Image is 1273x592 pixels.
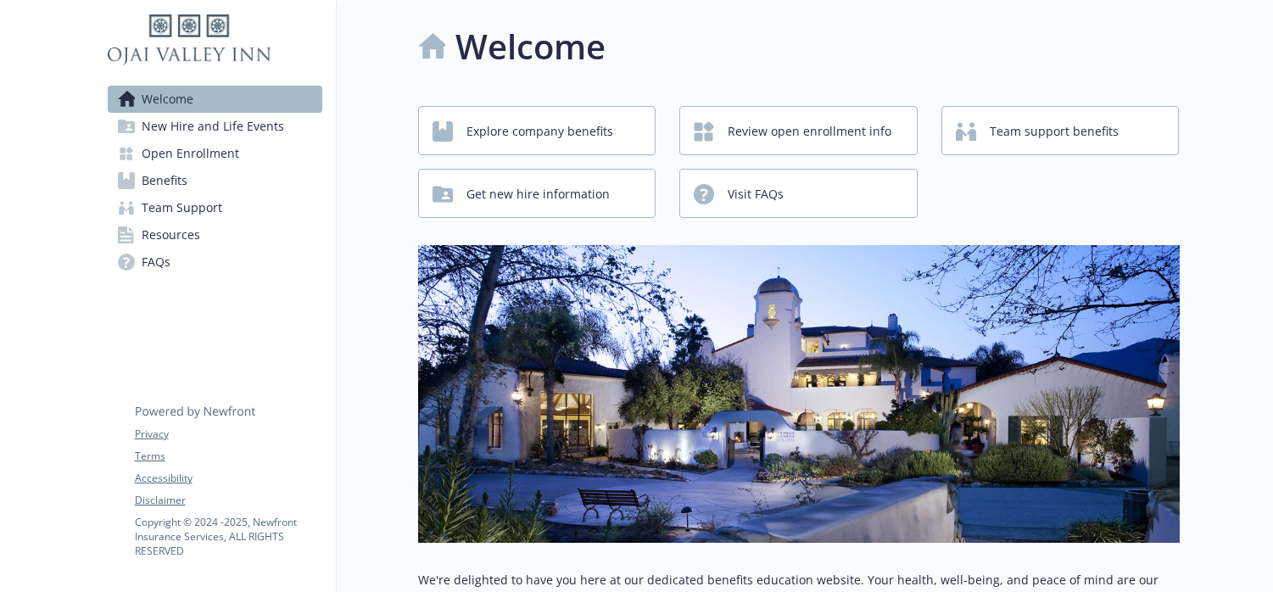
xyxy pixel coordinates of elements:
[728,178,784,210] span: Visit FAQs
[108,140,322,167] a: Open Enrollment
[142,194,222,221] span: Team Support
[455,21,606,72] h1: Welcome
[679,106,918,155] button: Review open enrollment info
[142,167,187,194] span: Benefits
[990,115,1119,148] span: Team support benefits
[142,221,200,249] span: Resources
[108,249,322,276] a: FAQs
[142,86,193,113] span: Welcome
[135,515,321,558] p: Copyright © 2024 - 2025 , Newfront Insurance Services, ALL RIGHTS RESERVED
[108,221,322,249] a: Resources
[142,113,284,140] span: New Hire and Life Events
[142,249,170,276] span: FAQs
[108,167,322,194] a: Benefits
[108,113,322,140] a: New Hire and Life Events
[418,245,1180,543] img: overview page banner
[418,169,656,218] button: Get new hire information
[728,115,891,148] span: Review open enrollment info
[135,427,321,442] a: Privacy
[418,106,656,155] button: Explore company benefits
[679,169,918,218] button: Visit FAQs
[135,493,321,508] a: Disclaimer
[941,106,1180,155] button: Team support benefits
[466,178,610,210] span: Get new hire information
[135,471,321,486] a: Accessibility
[466,115,613,148] span: Explore company benefits
[142,140,239,167] span: Open Enrollment
[108,86,322,113] a: Welcome
[108,194,322,221] a: Team Support
[135,449,321,464] a: Terms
